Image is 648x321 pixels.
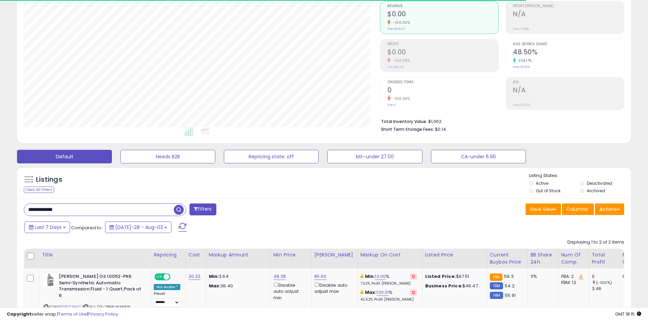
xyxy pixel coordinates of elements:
[88,311,118,317] a: Privacy Policy
[513,81,624,84] span: ROI
[120,150,215,163] button: Needs B2B
[513,27,529,31] small: Prev: 7.45%
[531,251,555,266] div: BB Share 24h.
[536,188,561,194] label: Out of Stock
[105,221,171,233] button: [DATE]-28 - Aug-03
[387,42,498,46] span: Profit
[425,283,482,289] div: $46.47
[314,273,327,280] a: 85.60
[188,273,201,280] a: 30.33
[24,221,70,233] button: Last 7 Days
[505,283,515,289] span: 54.2
[490,251,525,266] div: Current Buybox Price
[209,273,265,280] p: 3.64
[273,281,306,301] div: Disable auto adjust min
[24,186,54,193] div: Clear All Filters
[155,274,164,280] span: ON
[314,251,355,258] div: [PERSON_NAME]
[154,251,183,258] div: Repricing
[435,126,446,132] span: $0.14
[381,117,619,125] li: $1,062
[36,175,62,184] h5: Listings
[361,281,417,286] p: 7.52% Profit [PERSON_NAME]
[425,251,484,258] div: Listed Price
[513,10,624,19] h2: N/A
[358,249,422,268] th: The percentage added to the cost of goods (COGS) that forms the calculator for Min & Max prices.
[42,251,148,258] div: Title
[375,273,386,280] a: 12.00
[387,27,405,31] small: Prev: $46.47
[529,173,631,179] p: Listing States:
[365,273,375,280] b: Min:
[189,203,216,215] button: Filters
[71,225,102,231] span: Compared to:
[425,273,456,280] b: Listed Price:
[387,48,498,57] h2: $0.00
[57,304,81,310] a: B001OZJNVC
[169,274,180,280] span: OFF
[536,180,548,186] label: Active
[365,289,377,296] b: Max:
[513,103,530,107] small: Prev: 12.00%
[615,311,641,317] span: 2025-08-12 18:15 GMT
[516,58,532,63] small: 304.17%
[387,4,498,8] span: Revenue
[209,251,268,258] div: Markup Amount
[381,119,427,124] b: Total Inventory Value:
[425,283,463,289] b: Business Price:
[361,273,417,286] div: %
[513,42,624,46] span: Avg. Buybox Share
[387,81,498,84] span: Ordered Items
[361,289,417,302] div: %
[567,239,624,246] div: Displaying 1 to 2 of 2 items
[82,304,131,309] span: | SKU: D3-2BNB-WMWW
[490,282,503,289] small: FBM
[592,273,619,280] div: 0
[425,273,482,280] div: $67.51
[35,224,62,231] span: Last 7 Days
[587,188,605,194] label: Archived
[188,251,203,258] div: Cost
[561,251,586,266] div: Num of Comp.
[513,86,624,95] h2: N/A
[531,273,553,280] div: 11%
[377,289,389,296] a: 120.01
[490,273,502,281] small: FBA
[504,273,514,280] span: 59.3
[561,280,584,286] div: FBM: 12
[490,292,503,299] small: FBM
[7,311,32,317] strong: Copyright
[154,291,180,307] div: Preset:
[391,96,410,101] small: -100.00%
[224,150,319,163] button: Repricing state: off
[513,4,624,8] span: Profit [PERSON_NAME]
[595,203,624,215] button: Actions
[17,150,112,163] button: Default
[592,286,619,292] div: 3.46
[7,311,118,318] div: seller snap | |
[526,203,561,215] button: Save View
[361,251,419,258] div: Markup on Cost
[381,126,434,132] b: Short Term Storage Fees:
[387,10,498,19] h2: $0.00
[596,280,612,285] small: (-100%)
[154,284,180,290] div: Win BuyBox *
[622,251,646,266] div: Fulfillable Quantity
[431,150,526,163] button: CA-under 6.96
[115,224,163,231] span: [DATE]-28 - Aug-03
[513,48,624,57] h2: 48.50%
[387,86,498,95] h2: 0
[391,20,410,25] small: -100.00%
[387,65,403,69] small: Prev: $3.46
[273,273,286,280] a: 48.38
[566,206,588,213] span: Columns
[622,273,644,280] div: 0
[314,281,352,295] div: Disable auto adjust max
[327,150,422,163] button: MX-under 27.00
[209,283,221,289] strong: Max:
[391,58,410,63] small: -100.00%
[361,297,417,302] p: 42.52% Profit [PERSON_NAME]
[273,251,309,258] div: Min Price
[387,103,396,107] small: Prev: 1
[513,65,530,69] small: Prev: 12.00%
